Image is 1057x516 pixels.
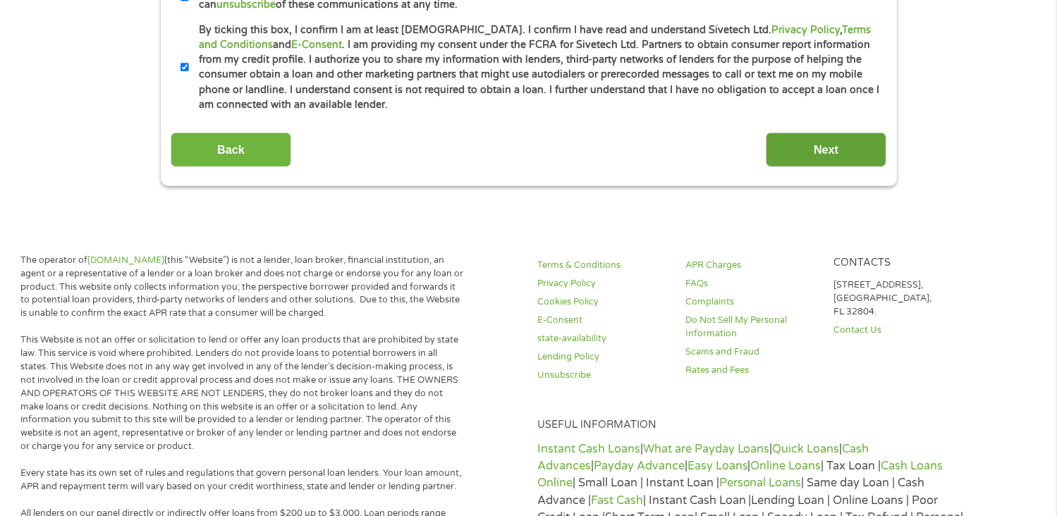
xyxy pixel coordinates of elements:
[537,419,965,432] h4: Useful Information
[688,459,748,473] a: Easy Loans
[537,442,869,473] a: Cash Advances
[773,442,840,456] a: Quick Loans
[20,467,465,493] p: Every state has its own set of rules and regulations that govern personal loan lenders. Your loan...
[189,23,881,113] label: By ticking this box, I confirm I am at least [DEMOGRAPHIC_DATA]. I confirm I have read and unders...
[171,133,291,167] input: Back
[537,277,668,290] a: Privacy Policy
[685,259,817,272] a: APR Charges
[833,324,965,337] a: Contact Us
[685,345,817,359] a: Scams and Fraud
[537,295,668,309] a: Cookies Policy
[20,254,465,320] p: The operator of (this “Website”) is not a lender, loan broker, financial institution, an agent or...
[643,442,770,456] a: What are Payday Loans
[833,278,965,319] p: [STREET_ADDRESS], [GEOGRAPHIC_DATA], FL 32804.
[833,257,965,270] h4: Contacts
[766,133,886,167] input: Next
[685,314,817,340] a: Do Not Sell My Personal Information
[537,314,668,327] a: E-Consent
[537,332,668,345] a: state-availability
[594,459,685,473] a: Payday Advance
[199,24,871,51] a: Terms and Conditions
[20,333,465,453] p: This Website is not an offer or solicitation to lend or offer any loan products that are prohibit...
[87,254,164,266] a: [DOMAIN_NAME]
[537,350,668,364] a: Lending Policy
[685,277,817,290] a: FAQs
[291,39,342,51] a: E-Consent
[591,493,643,508] a: Fast Cash
[537,259,668,272] a: Terms & Conditions
[719,476,802,490] a: Personal Loans
[685,364,817,377] a: Rates and Fees
[685,295,817,309] a: Complaints
[771,24,840,36] a: Privacy Policy
[537,442,640,456] a: Instant Cash Loans
[751,459,821,473] a: Online Loans
[537,369,668,382] a: Unsubscribe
